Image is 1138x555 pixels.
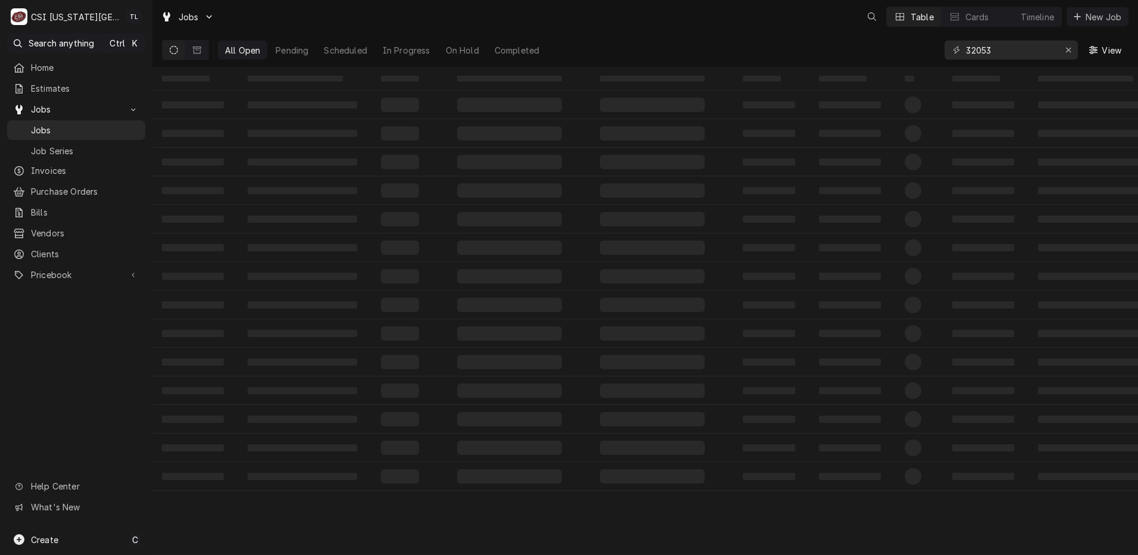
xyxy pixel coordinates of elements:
[248,187,357,194] span: ‌
[162,416,224,423] span: ‌
[381,469,419,484] span: ‌
[457,241,562,255] span: ‌
[743,416,795,423] span: ‌
[457,155,562,169] span: ‌
[952,273,1014,280] span: ‌
[31,11,119,23] div: CSI [US_STATE][GEOGRAPHIC_DATA]
[905,411,921,428] span: ‌
[248,273,357,280] span: ‌
[743,301,795,308] span: ‌
[600,441,705,455] span: ‌
[7,476,145,496] a: Go to Help Center
[905,182,921,199] span: ‌
[952,416,1014,423] span: ‌
[7,120,145,140] a: Jobs
[495,44,539,57] div: Completed
[31,103,121,116] span: Jobs
[1021,11,1054,23] div: Timeline
[743,273,795,280] span: ‌
[132,534,138,546] span: C
[819,387,881,394] span: ‌
[743,358,795,366] span: ‌
[162,387,224,394] span: ‌
[381,212,419,226] span: ‌
[248,301,357,308] span: ‌
[905,297,921,313] span: ‌
[457,269,562,283] span: ‌
[905,268,921,285] span: ‌
[381,76,419,82] span: ‌
[952,387,1014,394] span: ‌
[600,326,705,341] span: ‌
[31,145,139,157] span: Job Series
[862,7,881,26] button: Open search
[179,11,199,23] span: Jobs
[457,212,562,226] span: ‌
[600,469,705,484] span: ‌
[381,183,419,198] span: ‌
[952,158,1014,166] span: ‌
[905,125,921,142] span: ‌
[905,239,921,256] span: ‌
[248,158,357,166] span: ‌
[152,67,1138,555] table: All Open Jobs List Loading
[952,76,1000,82] span: ‌
[743,101,795,108] span: ‌
[381,126,419,141] span: ‌
[248,358,357,366] span: ‌
[162,244,224,251] span: ‌
[162,216,224,223] span: ‌
[383,44,430,57] div: In Progress
[457,412,562,426] span: ‌
[600,412,705,426] span: ‌
[31,535,58,545] span: Create
[905,439,921,456] span: ‌
[819,101,881,108] span: ‌
[819,130,881,137] span: ‌
[952,301,1014,308] span: ‌
[31,124,139,136] span: Jobs
[1083,40,1128,60] button: View
[743,473,795,480] span: ‌
[381,269,419,283] span: ‌
[162,444,224,451] span: ‌
[248,444,357,451] span: ‌
[600,98,705,112] span: ‌
[381,241,419,255] span: ‌
[126,8,142,25] div: TL
[952,187,1014,194] span: ‌
[381,326,419,341] span: ‌
[743,387,795,394] span: ‌
[743,187,795,194] span: ‌
[31,480,138,492] span: Help Center
[7,244,145,264] a: Clients
[162,130,224,137] span: ‌
[248,416,357,423] span: ‌
[819,244,881,251] span: ‌
[381,383,419,398] span: ‌
[952,444,1014,451] span: ‌
[7,202,145,222] a: Bills
[743,330,795,337] span: ‌
[7,141,145,161] a: Job Series
[905,211,921,227] span: ‌
[126,8,142,25] div: Torey Lopez's Avatar
[7,265,145,285] a: Go to Pricebook
[381,412,419,426] span: ‌
[248,130,357,137] span: ‌
[819,301,881,308] span: ‌
[31,164,139,177] span: Invoices
[905,354,921,370] span: ‌
[162,158,224,166] span: ‌
[7,58,145,77] a: Home
[743,76,781,82] span: ‌
[248,387,357,394] span: ‌
[446,44,479,57] div: On Hold
[819,76,867,82] span: ‌
[819,330,881,337] span: ‌
[819,216,881,223] span: ‌
[7,33,145,53] button: Search anythingCtrlK
[952,358,1014,366] span: ‌
[743,216,795,223] span: ‌
[965,11,989,23] div: Cards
